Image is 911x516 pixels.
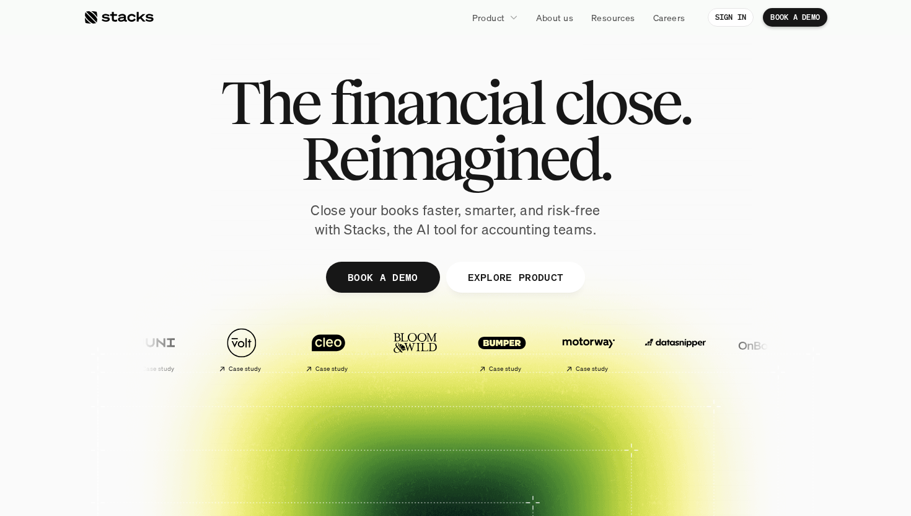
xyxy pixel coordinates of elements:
a: Case study [462,321,542,378]
span: financial [330,74,544,130]
a: Careers [646,6,693,29]
p: BOOK A DEMO [770,13,820,22]
h2: Case study [229,365,262,373]
h2: Case study [489,365,522,373]
p: EXPLORE PRODUCT [467,268,563,286]
p: BOOK A DEMO [348,268,418,286]
a: Resources [584,6,643,29]
p: Careers [653,11,685,24]
span: The [221,74,319,130]
a: Case study [288,321,369,378]
a: Case study [201,321,282,378]
a: BOOK A DEMO [326,262,440,293]
a: Case study [548,321,629,378]
a: About us [529,6,581,29]
a: EXPLORE PRODUCT [446,262,585,293]
a: Case study [115,321,195,378]
h2: Case study [576,365,609,373]
h2: Case study [142,365,175,373]
p: Product [472,11,505,24]
span: Reimagined. [301,130,610,186]
a: SIGN IN [708,8,754,27]
p: Resources [591,11,635,24]
a: BOOK A DEMO [763,8,827,27]
p: Close your books faster, smarter, and risk-free with Stacks, the AI tool for accounting teams. [301,201,610,239]
h2: Case study [315,365,348,373]
p: SIGN IN [715,13,747,22]
p: About us [536,11,573,24]
span: close. [554,74,690,130]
